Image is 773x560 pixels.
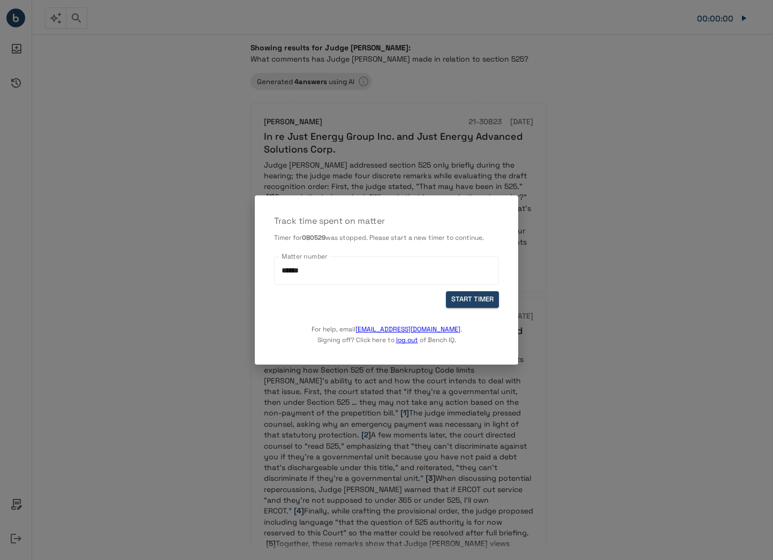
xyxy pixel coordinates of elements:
a: [EMAIL_ADDRESS][DOMAIN_NAME] [355,325,460,334]
p: For help, email . Signing off? Click here to of Bench IQ. [312,308,462,345]
p: Track time spent on matter [274,215,499,228]
span: was stopped. Please start a new timer to continue. [325,233,484,242]
b: 080529 [302,233,325,242]
button: START TIMER [446,291,499,308]
span: Timer for [274,233,302,242]
a: log out [396,336,418,344]
label: Matter number [282,252,328,261]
